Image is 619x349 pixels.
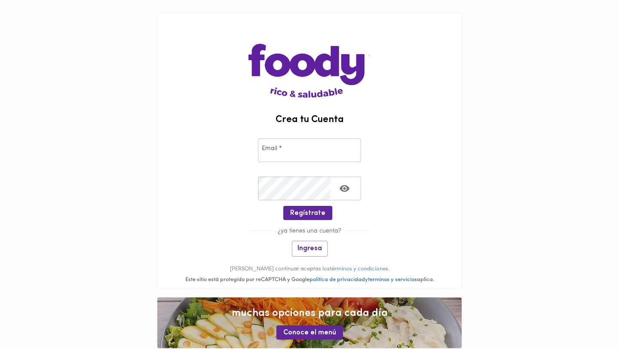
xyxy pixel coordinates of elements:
[276,325,343,340] button: Conoce el menú
[283,329,336,337] span: Conoce el menú
[273,228,346,234] span: ¿ya tienes una cuenta?
[292,241,328,257] button: Ingresa
[248,13,370,98] img: logo-main-page.png
[334,178,355,199] button: Toggle password visibility
[166,306,453,321] span: muchas opciones para cada día
[258,138,361,162] input: pepitoperez@gmail.com
[569,299,610,340] iframe: Messagebird Livechat Widget
[309,277,365,282] a: politica de privacidad
[290,209,325,217] span: Regístrate
[157,276,462,284] div: Este sitio está protegido por reCAPTCHA y Google y aplica.
[368,277,417,282] a: terminos y servicios
[283,206,332,220] button: Regístrate
[297,245,322,253] span: Ingresa
[157,265,462,273] p: [PERSON_NAME] continuar aceptas los .
[330,266,388,272] a: términos y condiciones
[157,115,462,125] h2: Crea tu Cuenta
